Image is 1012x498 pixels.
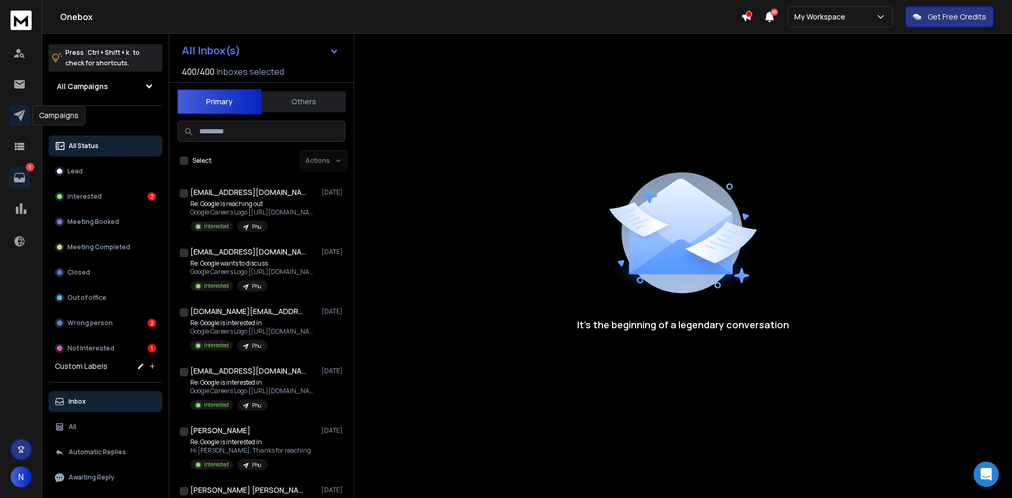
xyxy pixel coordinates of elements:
[190,208,317,217] p: Google Careers Logo [[URL][DOMAIN_NAME]] Dear [PERSON_NAME], Hope
[794,12,850,22] p: My Workspace
[322,307,345,316] p: [DATE]
[204,401,229,409] p: Interested
[69,397,86,406] p: Inbox
[217,65,284,78] h3: Inboxes selected
[48,114,162,129] h3: Filters
[11,466,32,487] button: N
[48,287,162,308] button: Out of office
[190,327,317,336] p: Google Careers Logo [[URL][DOMAIN_NAME]] Dear [PERSON_NAME], Hope
[48,211,162,232] button: Meeting Booked
[252,282,261,290] p: Phu
[55,361,108,372] h3: Custom Labels
[67,268,90,277] p: Closed
[252,402,261,409] p: Phu
[148,319,156,327] div: 2
[48,135,162,157] button: All Status
[204,222,229,230] p: Interested
[67,192,102,201] p: Interested
[252,461,261,469] p: Phu
[252,342,261,350] p: Phu
[182,45,240,56] h1: All Inbox(s)
[192,157,211,165] label: Select
[48,467,162,488] button: Awaiting Reply
[67,218,119,226] p: Meeting Booked
[48,161,162,182] button: Lead
[32,105,85,125] div: Campaigns
[48,391,162,412] button: Inbox
[67,344,114,353] p: Not Interested
[148,192,156,201] div: 2
[67,167,83,175] p: Lead
[322,486,345,494] p: [DATE]
[60,11,741,23] h1: Onebox
[190,306,306,317] h1: [DOMAIN_NAME][EMAIL_ADDRESS][DOMAIN_NAME]
[65,47,140,69] p: Press to check for shortcuts.
[190,259,317,268] p: Re: Google wants to discuss
[190,319,317,327] p: Re: Google is interested in
[67,319,113,327] p: Wrong person
[906,6,994,27] button: Get Free Credits
[182,65,215,78] span: 400 / 400
[9,167,30,188] a: 5
[86,46,131,58] span: Ctrl + Shift + k
[261,90,346,113] button: Others
[26,163,34,171] p: 5
[173,40,347,61] button: All Inbox(s)
[177,89,261,114] button: Primary
[322,188,345,197] p: [DATE]
[48,442,162,463] button: Automatic Replies
[204,461,229,468] p: Interested
[190,187,306,198] h1: [EMAIL_ADDRESS][DOMAIN_NAME]
[67,243,130,251] p: Meeting Completed
[69,473,114,482] p: Awaiting Reply
[577,317,789,332] p: It’s the beginning of a legendary conversation
[322,367,345,375] p: [DATE]
[322,426,345,435] p: [DATE]
[771,8,778,16] span: 50
[190,366,306,376] h1: [EMAIL_ADDRESS][DOMAIN_NAME]
[190,200,317,208] p: Re: Google is reaching out
[67,294,106,302] p: Out of office
[11,11,32,30] img: logo
[190,268,317,276] p: Google Careers Logo [[URL][DOMAIN_NAME]] Dear [PERSON_NAME], I
[204,341,229,349] p: Interested
[928,12,986,22] p: Get Free Credits
[190,247,306,257] h1: [EMAIL_ADDRESS][DOMAIN_NAME]
[48,262,162,283] button: Closed
[69,448,126,456] p: Automatic Replies
[48,416,162,437] button: All
[190,485,306,495] h1: [PERSON_NAME] [PERSON_NAME]
[69,423,76,431] p: All
[190,387,317,395] p: Google Careers Logo [[URL][DOMAIN_NAME]] Dear [PERSON_NAME], I
[48,186,162,207] button: Interested2
[48,237,162,258] button: Meeting Completed
[48,338,162,359] button: Not Interested1
[190,446,311,455] p: Hi [PERSON_NAME], Thanks for reaching
[48,76,162,97] button: All Campaigns
[57,81,108,92] h1: All Campaigns
[190,425,250,436] h1: [PERSON_NAME]
[48,313,162,334] button: Wrong person2
[322,248,345,256] p: [DATE]
[252,223,261,231] p: Phu
[190,378,317,387] p: Re: Google is interested in
[204,282,229,290] p: Interested
[148,344,156,353] div: 1
[69,142,99,150] p: All Status
[974,462,999,487] div: Open Intercom Messenger
[190,438,311,446] p: Re: Google is interested in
